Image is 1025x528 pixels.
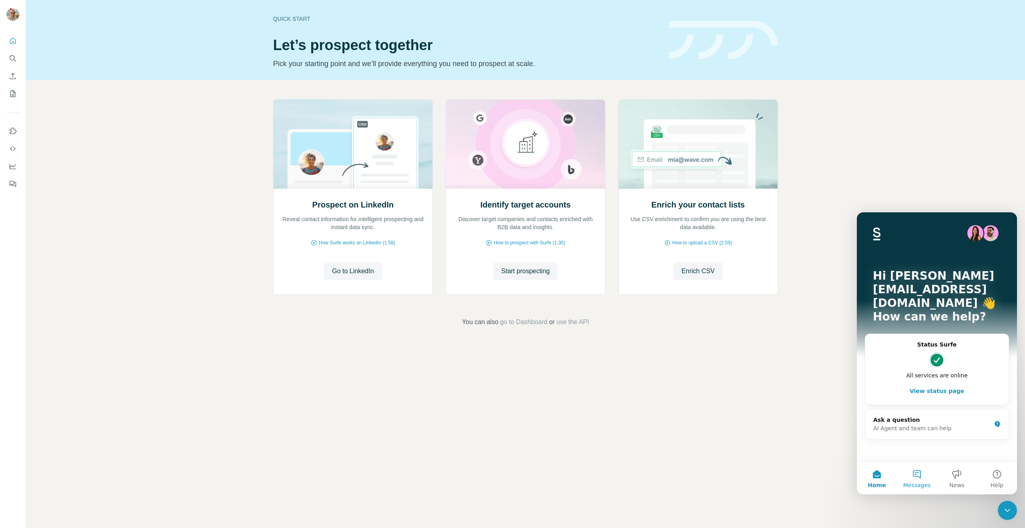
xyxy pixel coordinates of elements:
[6,141,19,156] button: Use Surfe API
[446,100,605,189] img: Identify target accounts
[549,317,555,327] span: or
[493,262,558,280] button: Start prospecting
[6,34,19,48] button: Quick start
[6,87,19,101] button: My lists
[651,199,745,210] h2: Enrich your contact lists
[857,212,1017,494] iframe: Intercom live chat
[681,266,715,276] span: Enrich CSV
[673,262,723,280] button: Enrich CSV
[6,8,19,21] img: Avatar
[6,51,19,66] button: Search
[672,239,732,246] span: How to upload a CSV (2:59)
[627,215,770,231] p: Use CSV enrichment to confirm you are using the best data available.
[500,317,547,327] button: go to Dashboard
[319,239,395,246] span: How Surfe works on LinkedIn (1:58)
[281,215,424,231] p: Reveal contact information for intelligent prospecting and instant data sync.
[556,317,589,327] button: use the API
[312,199,394,210] h2: Prospect on LinkedIn
[273,58,659,69] p: Pick your starting point and we’ll provide everything you need to prospect at scale.
[332,266,374,276] span: Go to LinkedIn
[998,501,1017,520] iframe: Intercom live chat
[454,215,597,231] p: Discover target companies and contacts enriched with B2B data and insights.
[6,177,19,191] button: Feedback
[669,21,778,60] img: banner
[273,37,659,53] h1: Let’s prospect together
[494,239,565,246] span: How to prospect with Surfe (1:30)
[501,266,550,276] span: Start prospecting
[462,317,498,327] span: You can also
[273,100,433,189] img: Prospect on LinkedIn
[273,15,659,23] div: Quick start
[324,262,382,280] button: Go to LinkedIn
[618,100,778,189] img: Enrich your contact lists
[6,124,19,138] button: Use Surfe on LinkedIn
[480,199,571,210] h2: Identify target accounts
[6,69,19,83] button: Enrich CSV
[6,159,19,173] button: Dashboard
